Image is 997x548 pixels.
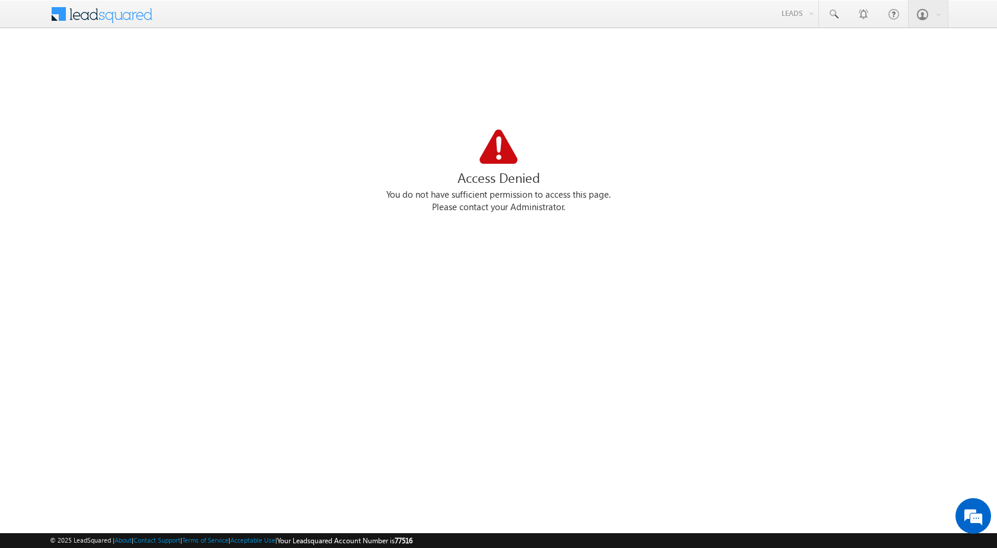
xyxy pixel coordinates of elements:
[480,129,517,164] img: Access Denied
[50,189,947,201] div: You do not have sufficient permission to access this page.
[50,535,412,546] span: © 2025 LeadSquared | | | | |
[277,536,412,545] span: Your Leadsquared Account Number is
[182,536,228,544] a: Terms of Service
[230,536,275,544] a: Acceptable Use
[50,201,947,214] div: Please contact your Administrator.
[50,166,947,189] div: Access Denied
[395,536,412,545] span: 77516
[115,536,132,544] a: About
[134,536,180,544] a: Contact Support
